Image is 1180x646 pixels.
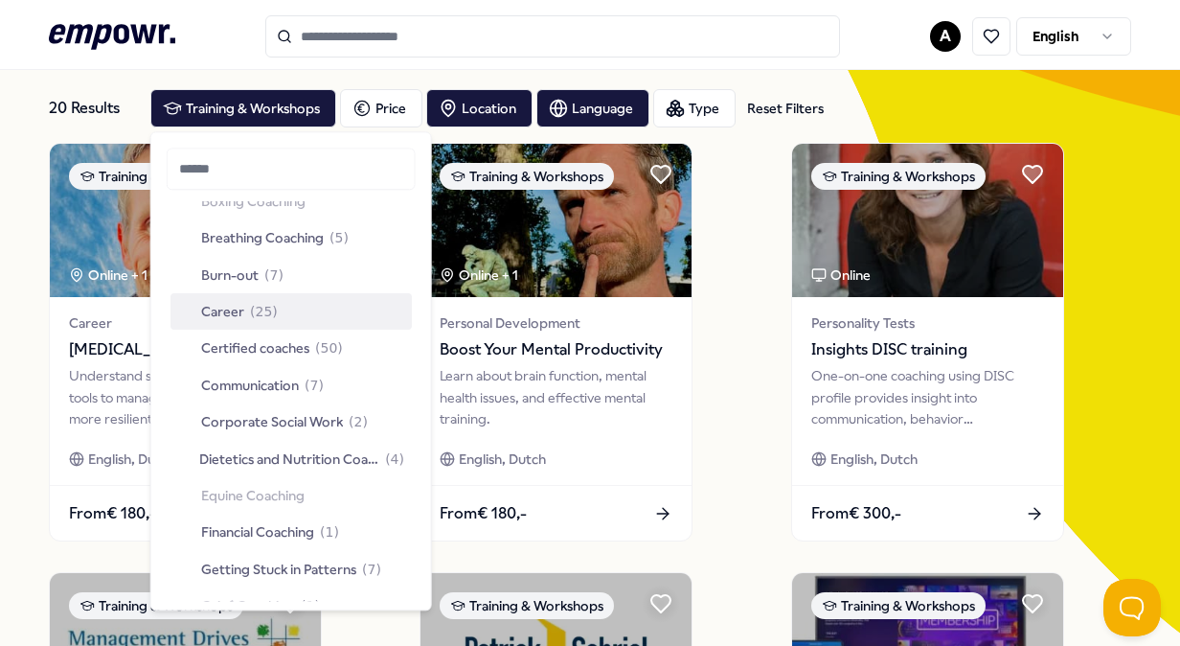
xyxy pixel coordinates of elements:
[440,265,518,286] div: Online + 1
[1103,579,1161,636] iframe: Help Scout Beacon - Open
[811,265,871,286] div: Online
[440,592,614,619] div: Training & Workshops
[420,143,692,542] a: package imageTraining & WorkshopsOnline + 1Personal DevelopmentBoost Your Mental ProductivityLear...
[167,201,416,601] div: Suggestions
[440,365,672,429] div: Learn about brain function, mental health issues, and effective mental training.
[69,265,147,286] div: Online + 1
[69,163,243,190] div: Training & Workshops
[811,592,986,619] div: Training & Workshops
[426,89,533,127] button: Location
[199,449,379,470] span: Dietetics and Nutrition Coaching
[811,501,901,526] span: From € 300,-
[811,312,1044,334] span: Personality Tests
[385,449,404,470] span: ( 4 )
[201,595,295,616] span: Grief Coaching
[349,411,368,432] span: ( 2 )
[811,337,1044,362] span: Insights DISC training
[747,98,824,119] div: Reset Filters
[201,338,309,359] span: Certified coaches
[459,449,546,470] span: English, Dutch
[201,265,259,286] span: Burn-out
[69,312,302,334] span: Career
[264,265,284,286] span: ( 7 )
[653,89,736,127] button: Type
[315,338,343,359] span: ( 50 )
[201,301,244,322] span: Career
[791,143,1064,542] a: package imageTraining & WorkshopsOnlinePersonality TestsInsights DISC trainingOne-on-one coaching...
[265,15,840,58] input: Search for products, categories or subcategories
[362,559,381,580] span: ( 7 )
[340,89,422,127] button: Price
[420,144,692,297] img: package image
[250,301,278,322] span: ( 25 )
[792,144,1063,297] img: package image
[201,559,356,580] span: Getting Stuck in Patterns
[49,89,135,127] div: 20 Results
[69,365,302,429] div: Understand stress and learn practical tools to manage stress and become more resilient.
[811,365,1044,429] div: One-on-one coaching using DISC profile provides insight into communication, behavior preferences,...
[69,501,156,526] span: From € 180,-
[201,228,324,249] span: Breathing Coaching
[811,163,986,190] div: Training & Workshops
[930,21,961,52] button: A
[440,163,614,190] div: Training & Workshops
[440,337,672,362] span: Boost Your Mental Productivity
[830,449,918,470] span: English, Dutch
[150,89,336,127] button: Training & Workshops
[329,228,349,249] span: ( 5 )
[320,522,339,543] span: ( 1 )
[201,522,314,543] span: Financial Coaching
[69,592,243,619] div: Training & Workshops
[69,337,302,362] span: [MEDICAL_DATA] & Burn-out Preventie
[440,501,527,526] span: From € 180,-
[536,89,649,127] button: Language
[88,449,175,470] span: English, Dutch
[305,375,324,396] span: ( 7 )
[440,312,672,334] span: Personal Development
[50,144,321,297] img: package image
[201,411,343,432] span: Corporate Social Work
[201,375,299,396] span: Communication
[49,143,322,542] a: package imageTraining & WorkshopsOnline + 1Career[MEDICAL_DATA] & Burn-out PreventieUnderstand st...
[301,595,320,616] span: ( 1 )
